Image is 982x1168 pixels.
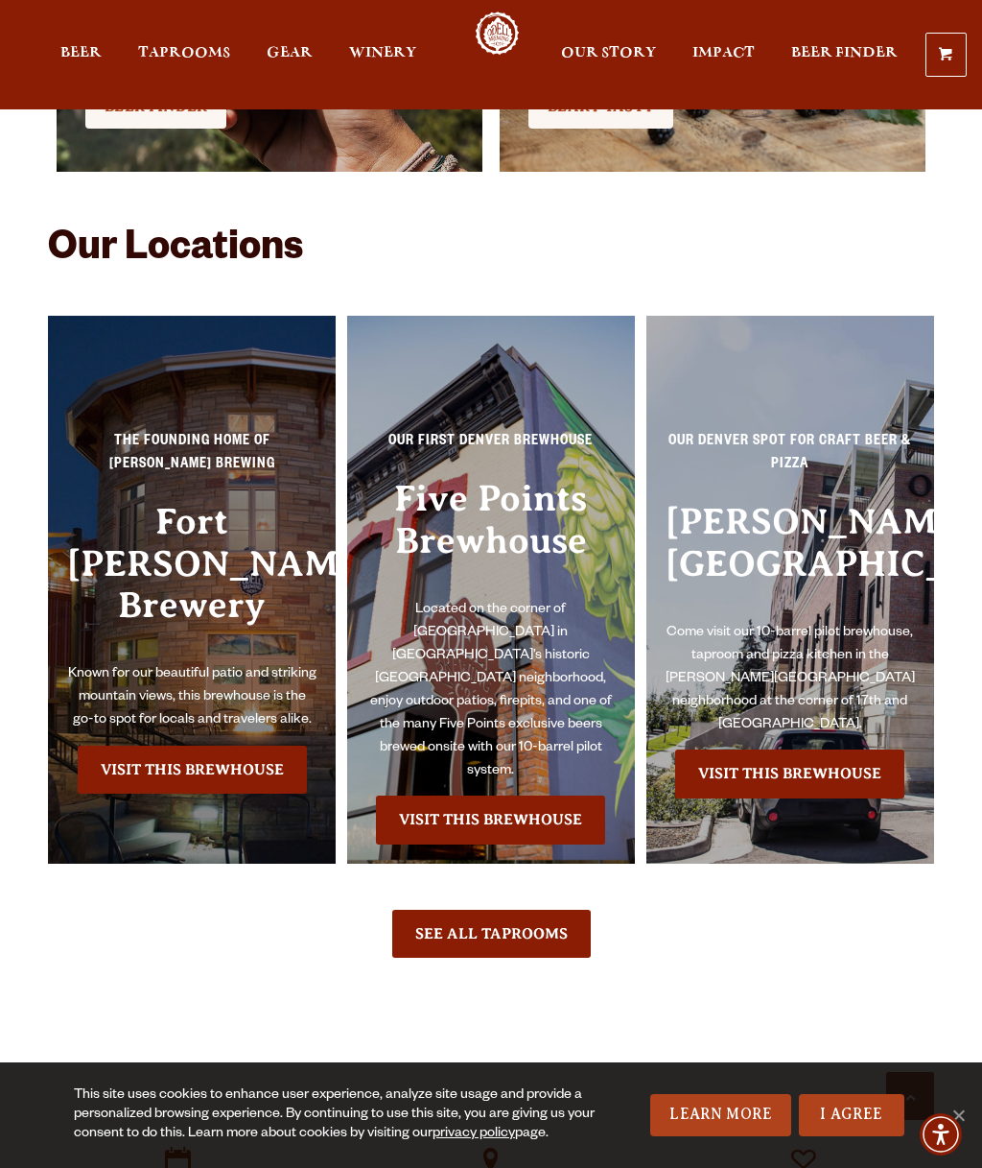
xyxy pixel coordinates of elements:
a: Our Story [549,12,668,98]
a: privacy policy [433,1127,515,1142]
div: This site uses cookies to enhance user experience, analyze site usage and provide a personalized ... [74,1086,605,1144]
p: Our First Denver Brewhouse [366,431,616,465]
a: I Agree [799,1094,904,1136]
span: Beer [60,45,102,60]
a: Taprooms [126,12,243,98]
span: Beer Finder [791,45,898,60]
a: Beer [48,12,114,98]
span: Gear [267,45,313,60]
h3: Five Points Brewhouse [366,478,616,598]
a: Visit the Five Points Brewhouse [376,796,605,844]
p: Located on the corner of [GEOGRAPHIC_DATA] in [GEOGRAPHIC_DATA]’s historic [GEOGRAPHIC_DATA] neig... [366,599,616,783]
p: Our Denver spot for craft beer & pizza [666,431,915,489]
p: The Founding Home of [PERSON_NAME] Brewing [67,431,316,489]
a: See All Taprooms [392,910,591,958]
h2: Our Locations [48,228,934,274]
a: Gear [254,12,325,98]
span: Taprooms [138,45,230,60]
a: Beer Finder [779,12,910,98]
a: Learn More [650,1094,791,1136]
h3: Fort [PERSON_NAME] Brewery [67,501,316,663]
p: Known for our beautiful patio and striking mountain views, this brewhouse is the go-to spot for l... [67,663,316,732]
span: Our Story [561,45,656,60]
a: Visit the Fort Collin's Brewery & Taproom [78,746,307,794]
span: Winery [349,45,416,60]
a: Odell Home [461,12,533,55]
a: Impact [680,12,767,98]
p: Come visit our 10-barrel pilot brewhouse, taproom and pizza kitchen in the [PERSON_NAME][GEOGRAPH... [666,622,915,737]
div: Accessibility Menu [920,1113,962,1156]
a: Winery [337,12,429,98]
a: Visit the Sloan’s Lake Brewhouse [675,750,904,798]
h3: [PERSON_NAME][GEOGRAPHIC_DATA] [666,501,915,621]
span: Impact [692,45,755,60]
